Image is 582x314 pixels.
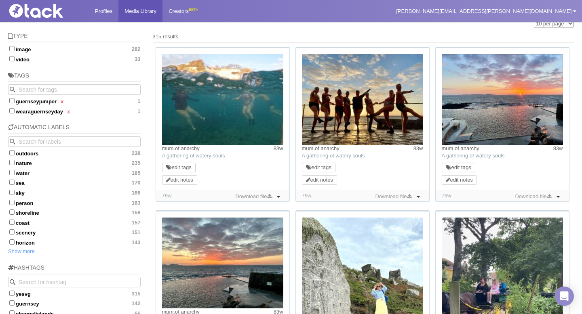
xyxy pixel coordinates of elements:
[132,229,141,236] span: 151
[135,56,140,63] span: 33
[306,164,331,170] a: edit tags
[8,107,141,115] label: wearaguernseyday
[442,145,479,151] a: mum.of.anarchy
[8,265,141,274] h5: Hashtags
[8,289,141,297] label: yesvg
[132,209,141,216] span: 158
[9,108,15,113] input: wearaguernseydayx 1
[442,193,451,199] time: Added: 04/04/2024, 14:37:20
[162,54,283,145] img: Image may contain: leisure activities, person, sport, swimming, water, water sports, nature, outd...
[10,87,15,92] svg: Search
[162,193,172,199] time: Added: 04/04/2024, 14:37:24
[162,153,225,159] span: A gathering of watery souls
[162,145,200,151] a: mum.of.anarchy
[8,199,141,207] label: person
[9,291,15,296] input: yesvg315
[9,190,15,195] input: sky166
[9,170,15,175] input: water185
[132,46,141,52] span: 282
[8,277,19,287] button: Search
[8,248,35,254] a: Show more
[166,164,192,170] a: edit tags
[9,239,15,245] input: horizon143
[302,153,365,159] span: A gathering of watery souls
[132,170,141,176] span: 185
[132,200,141,206] span: 163
[137,108,140,115] span: 1
[9,56,15,61] input: video33
[8,218,141,226] label: coast
[9,200,15,205] input: person163
[8,84,141,95] input: Search for tags
[8,136,19,147] button: Search
[446,177,473,183] a: edit notes
[9,46,15,51] input: image282
[8,124,141,134] h5: Automatic Labels
[153,33,574,40] div: 315 results
[132,180,141,186] span: 170
[233,192,274,201] a: Download file
[8,208,141,216] label: shoreline
[442,54,563,145] img: Image may contain: horizon, nature, outdoors, sky, scenery, water, sea, sunrise, pool, swimming p...
[6,4,87,18] img: Tack
[137,98,140,105] span: 1
[10,279,15,285] svg: Search
[9,300,15,306] input: guernsey142
[446,164,471,170] a: edit tags
[9,160,15,165] input: nature235
[166,177,193,183] a: edit notes
[10,139,15,144] svg: Search
[8,45,141,53] label: image
[373,192,413,201] a: Download file
[8,55,141,63] label: video
[132,239,141,246] span: 143
[8,159,141,167] label: nature
[302,145,339,151] a: mum.of.anarchy
[274,145,283,152] time: Posted: 07/03/2024, 09:30:57
[162,218,283,308] img: Image may contain: horizon, nature, outdoors, sky, scenery, sea, water, sunrise, beach, coast, sh...
[413,145,423,152] time: Posted: 07/03/2024, 09:30:57
[8,299,141,307] label: guernsey
[302,54,423,145] img: Image may contain: adult, female, person, woman, male, man, people, clothing, shorts, mace club, ...
[9,220,15,225] input: coast157
[302,193,312,199] time: Added: 04/04/2024, 14:37:23
[306,177,333,183] a: edit notes
[555,287,574,306] div: Open Intercom Messenger
[189,6,198,14] div: BETA
[9,180,15,185] input: sea170
[442,153,505,159] span: A gathering of watery souls
[8,277,141,287] input: Search for hashtag
[9,150,15,155] input: outdoors238
[132,190,141,196] span: 166
[513,192,553,201] a: Download file
[8,84,19,95] button: Search
[132,160,141,166] span: 235
[9,98,15,103] input: guernseyjumperx 1
[8,228,141,236] label: scenery
[8,149,141,157] label: outdoors
[132,150,141,157] span: 238
[132,291,141,297] span: 315
[8,238,141,246] label: horizon
[9,229,15,234] input: scenery151
[67,109,70,115] a: x
[132,220,141,226] span: 157
[61,98,63,105] a: x
[8,178,141,186] label: sea
[9,209,15,215] input: shoreline158
[8,33,141,42] h5: Type
[8,169,141,177] label: water
[8,73,141,82] h5: Tags
[553,145,563,152] time: Posted: 07/03/2024, 09:30:57
[8,188,141,197] label: sky
[8,136,141,147] input: Search for labels
[132,300,141,307] span: 142
[8,97,141,105] label: guernseyjumper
